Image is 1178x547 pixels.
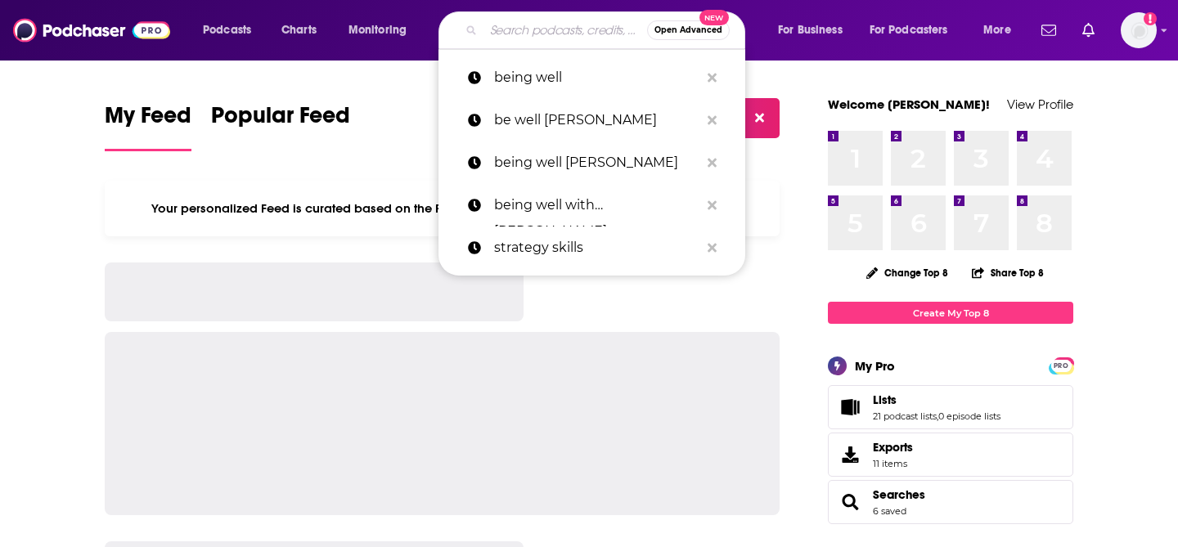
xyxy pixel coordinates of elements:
[855,358,895,374] div: My Pro
[834,396,866,419] a: Lists
[938,410,1000,422] a: 0 episode lists
[438,141,745,184] a: being well [PERSON_NAME]
[873,440,913,455] span: Exports
[438,226,745,269] a: strategy skills
[1007,96,1073,112] a: View Profile
[494,99,699,141] p: be well rick hansen
[873,487,925,502] a: Searches
[1076,16,1101,44] a: Show notifications dropdown
[828,96,990,112] a: Welcome [PERSON_NAME]!
[483,17,647,43] input: Search podcasts, credits, & more...
[1121,12,1157,48] span: Logged in as megcassidy
[873,392,1000,407] a: Lists
[281,19,317,42] span: Charts
[494,56,699,99] p: being well
[337,17,428,43] button: open menu
[105,101,191,151] a: My Feed
[834,491,866,513] a: Searches
[211,101,350,151] a: Popular Feed
[494,141,699,184] p: being well rick hansen
[105,101,191,139] span: My Feed
[494,226,699,269] p: strategy skills
[494,184,699,226] p: being well with rick hansen
[647,20,730,40] button: Open AdvancedNew
[1035,16,1063,44] a: Show notifications dropdown
[873,410,937,422] a: 21 podcast lists
[438,56,745,99] a: being well
[972,17,1032,43] button: open menu
[828,385,1073,429] span: Lists
[767,17,863,43] button: open menu
[1144,12,1157,25] svg: Add a profile image
[654,26,722,34] span: Open Advanced
[778,19,843,42] span: For Business
[828,433,1073,477] a: Exports
[211,101,350,139] span: Popular Feed
[828,480,1073,524] span: Searches
[1121,12,1157,48] img: User Profile
[454,11,761,49] div: Search podcasts, credits, & more...
[699,10,729,25] span: New
[1051,360,1071,372] span: PRO
[203,19,251,42] span: Podcasts
[859,17,972,43] button: open menu
[348,19,407,42] span: Monitoring
[857,262,958,283] button: Change Top 8
[271,17,326,43] a: Charts
[105,181,780,236] div: Your personalized Feed is curated based on the Podcasts, Creators, Users, and Lists that you Follow.
[438,184,745,226] a: being well with [PERSON_NAME]
[873,458,913,469] span: 11 items
[438,99,745,141] a: be well [PERSON_NAME]
[870,19,948,42] span: For Podcasters
[971,257,1045,289] button: Share Top 8
[983,19,1011,42] span: More
[873,505,906,517] a: 6 saved
[828,302,1073,324] a: Create My Top 8
[1121,12,1157,48] button: Show profile menu
[834,443,866,466] span: Exports
[191,17,272,43] button: open menu
[937,410,938,422] span: ,
[1051,359,1071,371] a: PRO
[873,392,897,407] span: Lists
[13,15,170,46] img: Podchaser - Follow, Share and Rate Podcasts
